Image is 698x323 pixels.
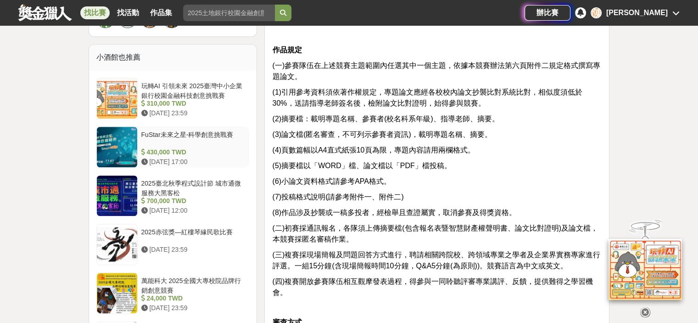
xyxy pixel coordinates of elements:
div: 陳 [591,7,602,18]
div: [PERSON_NAME] [606,7,668,18]
div: 2025臺北秋季程式設計節 城市通微服務大黑客松 [141,179,246,196]
a: 作品集 [146,6,176,19]
div: [DATE] 23:59 [141,108,246,118]
div: [DATE] 17:00 [141,157,246,167]
div: 430,000 TWD [141,147,246,157]
div: [DATE] 23:59 [141,303,246,313]
span: (一)參賽隊伍在上述競賽主題範圍內任選其中一個主題，依據本競賽辦法第六頁附件二規定格式撰寫專題論文。 [272,62,600,80]
input: 2025土地銀行校園金融創意挑戰賽：從你出發 開啟智慧金融新頁 [183,5,275,21]
span: (8)作品涉及抄襲或一稿多投者，經檢舉且查證屬實，取消參賽及得獎資格。 [272,209,516,216]
span: (四)複賽開放參賽隊伍相互觀摩發表過程，得參與一同聆聽評審專業講評、反饋，提供難得之學習機會。 [272,278,593,296]
a: 玩轉AI 引領未來 2025臺灣中小企業銀行校園金融科技創意挑戰賽 310,000 TWD [DATE] 23:59 [96,78,250,119]
img: d2146d9a-e6f6-4337-9592-8cefde37ba6b.png [609,239,682,300]
span: (2)摘要檔：載明專題名稱、參賽者(校名科系年級)、指導老師、摘要。 [272,115,499,123]
a: FuStar未來之星-科學創意挑戰賽 430,000 TWD [DATE] 17:00 [96,126,250,168]
a: 找活動 [113,6,143,19]
a: 萬能科大 2025全國大專校院品牌行銷創意競賽 24,000 TWD [DATE] 23:59 [96,272,250,314]
div: 小酒館也推薦 [89,45,257,70]
span: (3)論文檔(匿名審查，不可列示參賽者資訊)，載明專題名稱、摘要。 [272,130,491,138]
div: 24,000 TWD [141,294,246,303]
span: (5)摘要檔以「WORD」檔、論文檔以「PDF」檔投稿。 [272,162,451,170]
span: (1)引用參考資料須依著作權規定，專題論文應經各校校內論文抄襲比對系統比對，相似度須低於30%，送請指導老師簽名後，檢附論文比對證明，始得參與競賽。 [272,88,582,107]
a: 2025赤弦獎—紅樓琴緣民歌比賽 [DATE] 23:59 [96,224,250,265]
div: 310,000 TWD [141,99,246,108]
div: 2025赤弦獎—紅樓琴緣民歌比賽 [141,227,246,245]
a: 找比賽 [80,6,110,19]
div: 萬能科大 2025全國大專校院品牌行銷創意競賽 [141,276,246,294]
span: (6)小論文資料格式請參考APA格式。 [272,177,391,185]
div: 玩轉AI 引領未來 2025臺灣中小企業銀行校園金融科技創意挑戰賽 [141,81,246,99]
span: (7)投稿格式說明(請參考附件一、附件二) [272,193,403,201]
span: (4)頁數篇幅以A4直式紙張10頁為限，專題內容請用兩欄格式。 [272,146,475,154]
div: FuStar未來之星-科學創意挑戰賽 [141,130,246,147]
strong: 作品規定 [272,46,302,54]
a: 2025臺北秋季程式設計節 城市通微服務大黑客松 700,000 TWD [DATE] 12:00 [96,175,250,216]
div: 700,000 TWD [141,196,246,206]
span: (三)複賽採現場簡報及問題回答方式進行，聘請相關跨院校、跨領域專業之學者及企業界實務專家進行評選。一組15分鐘(含現場簡報時間10分鐘，Q&A5分鐘(為原則))。競賽語言為中文或英文。 [272,251,600,270]
div: [DATE] 23:59 [141,245,246,255]
a: 辦比賽 [525,5,570,21]
div: [DATE] 12:00 [141,206,246,215]
span: (二)初賽採通訊報名，各隊須上傳摘要檔(包含報名表暨智慧財產權聲明書、論文比對證明)及論文檔，本競賽採匿名審稿作業。 [272,224,597,243]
